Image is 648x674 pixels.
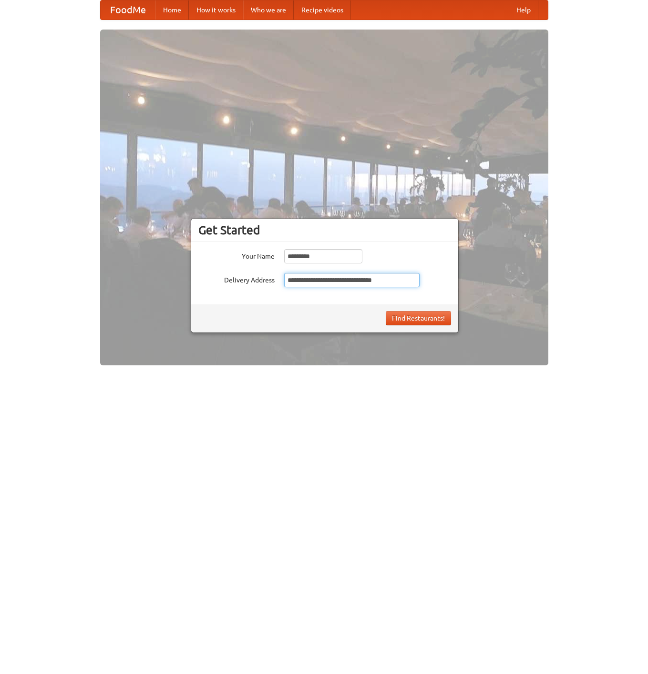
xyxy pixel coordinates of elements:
a: FoodMe [101,0,155,20]
a: How it works [189,0,243,20]
label: Your Name [198,249,275,261]
a: Who we are [243,0,294,20]
label: Delivery Address [198,273,275,285]
button: Find Restaurants! [386,311,451,325]
a: Help [509,0,538,20]
h3: Get Started [198,223,451,237]
a: Home [155,0,189,20]
a: Recipe videos [294,0,351,20]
